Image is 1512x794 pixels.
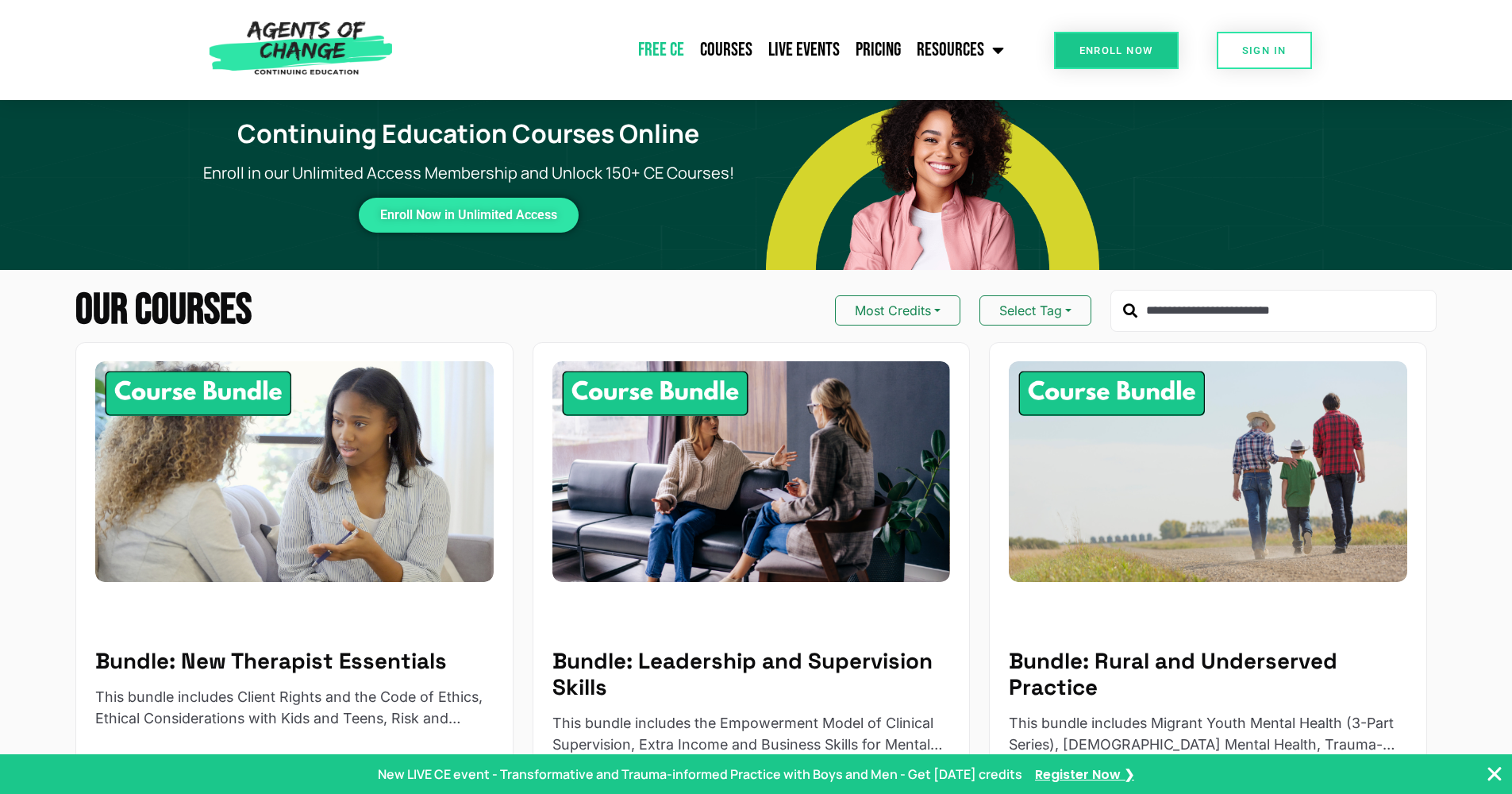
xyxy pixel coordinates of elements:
[359,198,579,233] a: Enroll Now in Unlimited Access
[848,30,909,70] a: Pricing
[552,361,951,581] img: Leadership and Supervision Skills - 8 Credit CE Bundle
[979,295,1091,326] button: Select Tag
[95,687,494,730] p: This bundle includes Client Rights and the Code of Ethics, Ethical Considerations with Kids and T...
[1009,361,1407,581] img: Rural and Underserved Practice - 8 Credit CE Bundle
[181,161,756,185] p: Enroll in our Unlimited Access Membership and Unlock 150+ CE Courses!
[1054,32,1179,69] a: Enroll Now
[552,648,951,701] h5: Bundle: Leadership and Supervision Skills
[1009,713,1407,756] p: This bundle includes Migrant Youth Mental Health (3-Part Series), Native American Mental Health, ...
[1485,765,1504,784] button: Close Banner
[380,210,557,220] span: Enroll Now in Unlimited Access
[909,30,1012,70] a: Resources
[378,765,1022,784] p: New LIVE CE event - Transformative and Trauma-informed Practice with Boys and Men - Get [DATE] cr...
[1035,765,1134,784] a: Register Now ❯
[95,361,494,581] img: New Therapist Essentials - 10 Credit CE Bundle
[630,30,692,70] a: Free CE
[95,648,494,674] h5: Bundle: New Therapist Essentials
[190,118,746,148] h1: Continuing Education Courses Online
[1079,45,1153,56] span: Enroll Now
[1242,45,1287,56] span: SIGN IN
[401,30,1012,70] nav: Menu
[1009,648,1407,701] h5: Bundle: Rural and Underserved Practice
[835,295,960,326] button: Most Credits
[75,289,252,333] h2: Our Courses
[692,30,760,70] a: Courses
[760,30,848,70] a: Live Events
[552,713,951,756] p: This bundle includes the Empowerment Model of Clinical Supervision, Extra Income and Business Ski...
[1217,32,1312,69] a: SIGN IN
